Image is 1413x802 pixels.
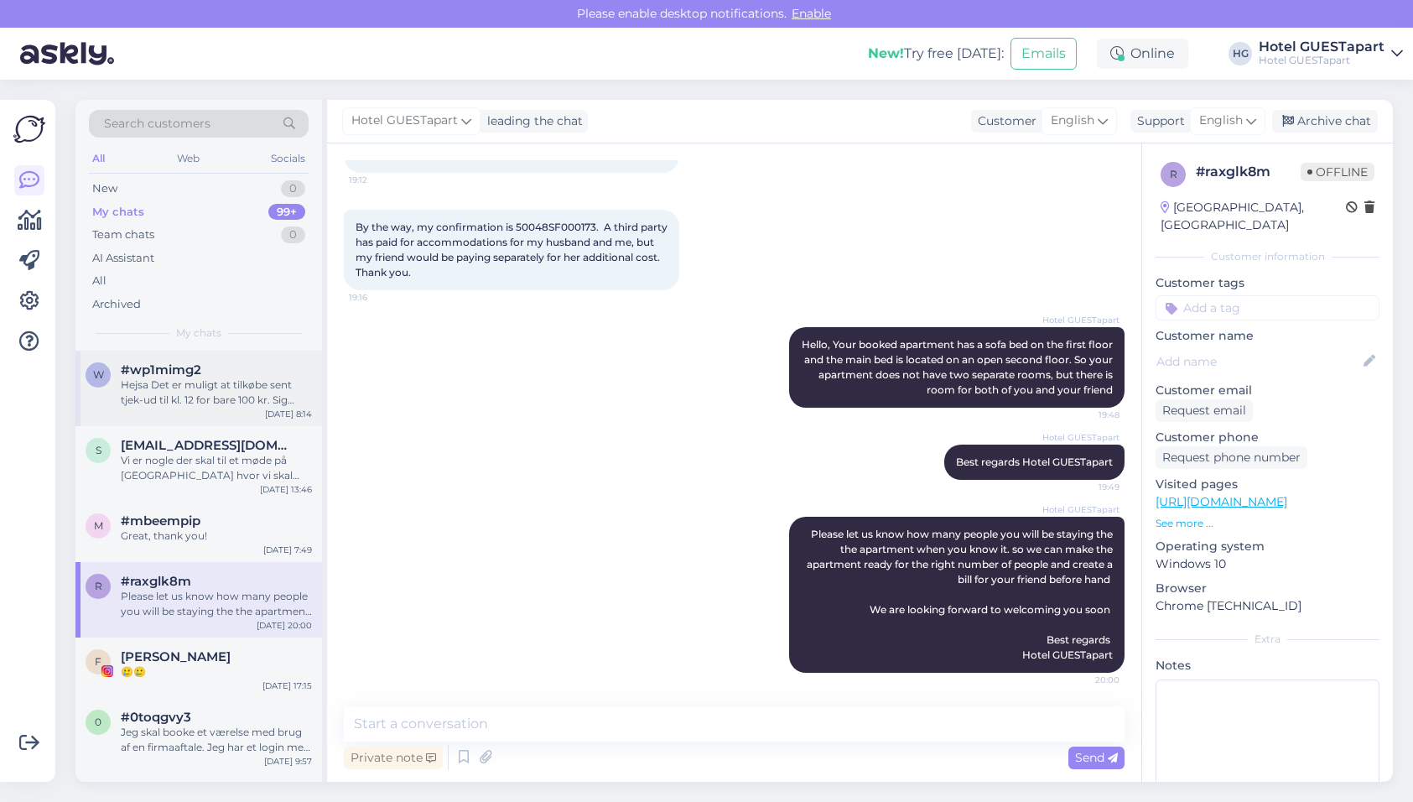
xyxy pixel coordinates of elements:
[264,755,312,768] div: [DATE] 9:57
[121,589,312,619] div: Please let us know how many people you will be staying the the apartment when you know it. so we ...
[121,529,312,544] div: Great, thank you!
[351,112,458,130] span: Hotel GUESTapart
[1156,249,1379,264] div: Customer information
[281,227,305,243] div: 0
[1156,597,1379,615] p: Chrome [TECHNICAL_ID]
[1057,481,1119,493] span: 19:49
[104,115,210,133] span: Search customers
[1042,431,1119,444] span: Hotel GUESTapart
[1156,580,1379,597] p: Browser
[1259,40,1384,54] div: Hotel GUESTapart
[802,338,1115,396] span: Hello, Your booked apartment has a sofa bed on the first floor and the main bed is located on an ...
[971,112,1036,130] div: Customer
[349,291,412,304] span: 19:16
[121,453,312,483] div: Vi er nogle der skal til et møde på [GEOGRAPHIC_DATA] hvor vi skal overnatte, og vi overvejer at ...
[956,456,1113,468] span: Best regards Hotel GUESTapart
[1156,429,1379,446] p: Customer phone
[1259,40,1403,67] a: Hotel GUESTapartHotel GUESTapart
[1156,538,1379,555] p: Operating system
[92,227,154,243] div: Team chats
[121,574,191,589] span: #raxglk8m
[95,580,102,592] span: r
[95,655,101,668] span: F
[344,747,443,769] div: Private note
[1156,274,1379,292] p: Customer tags
[1161,199,1346,234] div: [GEOGRAPHIC_DATA], [GEOGRAPHIC_DATA]
[174,148,203,169] div: Web
[263,544,312,556] div: [DATE] 7:49
[481,112,583,130] div: leading the chat
[94,519,103,532] span: m
[1057,409,1119,421] span: 19:48
[1170,168,1177,180] span: r
[1010,38,1077,70] button: Emails
[349,174,412,186] span: 19:12
[1156,494,1287,509] a: [URL][DOMAIN_NAME]
[1156,352,1360,371] input: Add name
[92,273,106,289] div: All
[121,362,201,378] span: #wp1mimg2
[93,368,104,381] span: w
[1156,632,1379,647] div: Extra
[121,378,312,408] div: Hejsa Det er muligt at tilkøbe sent tjek-ud til kl. 12 for bare 100 kr. Sig endelig til hvis du ø...
[1156,555,1379,573] p: Windows 10
[268,204,305,221] div: 99+
[1042,314,1119,326] span: Hotel GUESTapart
[1156,446,1307,469] div: Request phone number
[13,113,45,145] img: Askly Logo
[1130,112,1185,130] div: Support
[1196,162,1301,182] div: # raxglk8m
[262,680,312,692] div: [DATE] 17:15
[356,221,670,279] span: By the way, my confirmation is 50048SF000173. A third party has paid for accommodations for my hu...
[1156,516,1379,531] p: See more ...
[268,148,309,169] div: Socials
[257,619,312,632] div: [DATE] 20:00
[868,44,1004,64] div: Try free [DATE]:
[89,148,108,169] div: All
[1199,112,1243,130] span: English
[121,725,312,755] div: Jeg skal booke et værelse med brug af en firmaaftale. Jeg har et login men jeg er i tvivl om, hvo...
[121,664,312,680] div: 🥲🥲
[92,296,141,313] div: Archived
[121,649,231,664] span: Frederikke Lyhne-Petersen
[281,180,305,197] div: 0
[1156,657,1379,674] p: Notes
[1156,382,1379,399] p: Customer email
[92,250,154,267] div: AI Assistant
[121,513,200,529] span: #mbeempip
[1229,42,1252,65] div: HG
[787,6,836,21] span: Enable
[1156,399,1253,422] div: Request email
[1301,163,1374,181] span: Offline
[1097,39,1188,69] div: Online
[176,325,221,341] span: My chats
[265,408,312,420] div: [DATE] 8:14
[1042,503,1119,516] span: Hotel GUESTapart
[96,444,101,456] span: s
[1156,295,1379,320] input: Add a tag
[1272,110,1378,133] div: Archive chat
[1057,674,1119,686] span: 20:00
[121,438,295,453] span: sirihstrand81@gmail.com
[807,528,1115,661] span: Please let us know how many people you will be staying the the apartment when you know it. so we ...
[92,180,117,197] div: New
[1156,476,1379,493] p: Visited pages
[260,483,312,496] div: [DATE] 13:46
[1051,112,1094,130] span: English
[95,716,101,728] span: 0
[868,45,904,61] b: New!
[92,204,144,221] div: My chats
[1156,327,1379,345] p: Customer name
[121,710,191,725] span: #0toqgvy3
[1259,54,1384,67] div: Hotel GUESTapart
[1075,750,1118,765] span: Send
